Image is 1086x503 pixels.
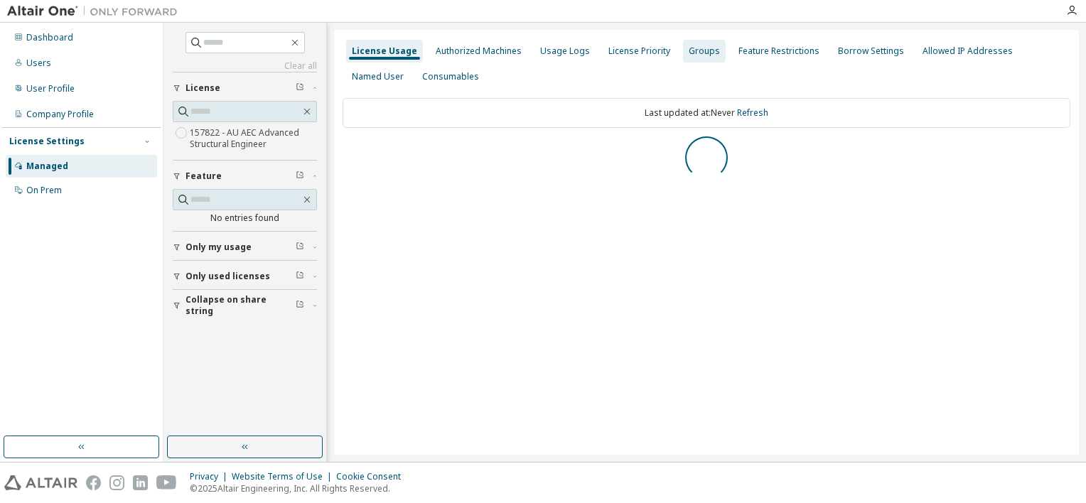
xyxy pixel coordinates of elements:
[173,212,317,224] div: No entries found
[173,161,317,192] button: Feature
[186,271,270,282] span: Only used licenses
[352,45,417,57] div: License Usage
[26,185,62,196] div: On Prem
[186,242,252,253] span: Only my usage
[923,45,1013,57] div: Allowed IP Addresses
[173,232,317,263] button: Only my usage
[296,300,304,311] span: Clear filter
[737,107,768,119] a: Refresh
[296,271,304,282] span: Clear filter
[296,171,304,182] span: Clear filter
[7,4,185,18] img: Altair One
[173,72,317,104] button: License
[352,71,404,82] div: Named User
[296,82,304,94] span: Clear filter
[232,471,336,482] div: Website Terms of Use
[156,475,177,490] img: youtube.svg
[186,171,222,182] span: Feature
[296,242,304,253] span: Clear filter
[26,161,68,172] div: Managed
[540,45,590,57] div: Usage Logs
[109,475,124,490] img: instagram.svg
[186,82,220,94] span: License
[343,98,1070,128] div: Last updated at: Never
[173,60,317,72] a: Clear all
[436,45,522,57] div: Authorized Machines
[4,475,77,490] img: altair_logo.svg
[838,45,904,57] div: Borrow Settings
[86,475,101,490] img: facebook.svg
[190,124,317,153] label: 157822 - AU AEC Advanced Structural Engineer
[738,45,819,57] div: Feature Restrictions
[608,45,670,57] div: License Priority
[190,471,232,482] div: Privacy
[26,32,73,43] div: Dashboard
[173,290,317,321] button: Collapse on share string
[190,482,409,494] p: © 2025 Altair Engineering, Inc. All Rights Reserved.
[422,71,479,82] div: Consumables
[186,294,296,317] span: Collapse on share string
[336,471,409,482] div: Cookie Consent
[26,109,94,120] div: Company Profile
[173,261,317,292] button: Only used licenses
[26,83,75,94] div: User Profile
[689,45,720,57] div: Groups
[133,475,148,490] img: linkedin.svg
[26,58,51,69] div: Users
[9,136,85,147] div: License Settings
